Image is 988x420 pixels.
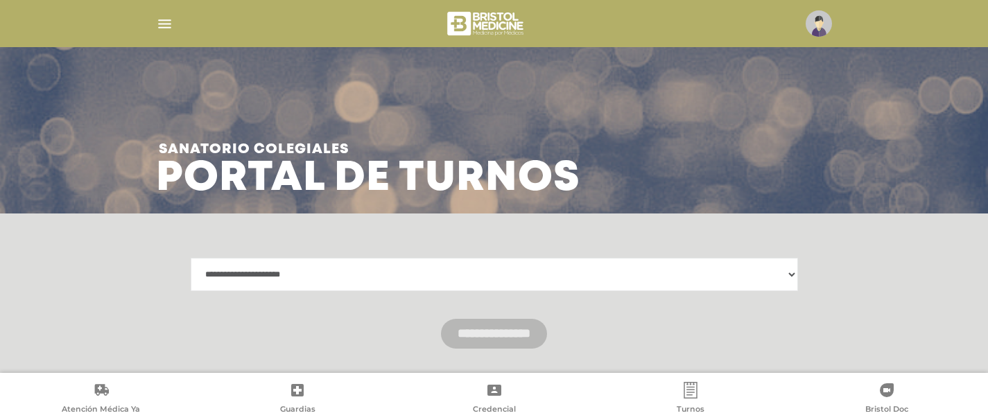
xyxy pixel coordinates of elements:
a: Turnos [592,382,788,417]
h3: Portal de turnos [156,132,580,197]
img: profile-placeholder.svg [806,10,832,37]
a: Atención Médica Ya [3,382,199,417]
span: Turnos [677,404,704,417]
span: Bristol Doc [865,404,908,417]
a: Bristol Doc [789,382,985,417]
span: Sanatorio colegiales [159,132,580,168]
span: Guardias [280,404,315,417]
span: Atención Médica Ya [62,404,140,417]
img: bristol-medicine-blanco.png [445,7,528,40]
img: Cober_menu-lines-white.svg [156,15,173,33]
a: Credencial [396,382,592,417]
a: Guardias [199,382,395,417]
span: Credencial [473,404,516,417]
